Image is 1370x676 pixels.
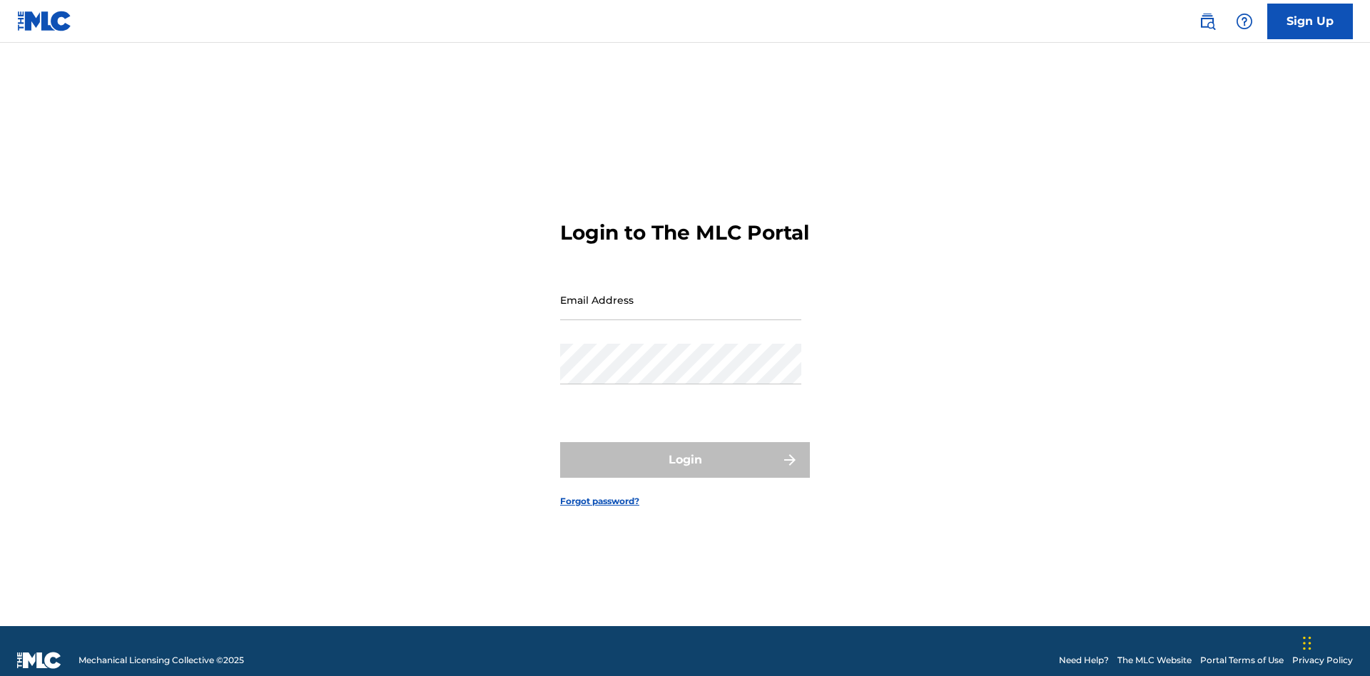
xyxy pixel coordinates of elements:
a: Sign Up [1267,4,1353,39]
img: help [1236,13,1253,30]
div: Help [1230,7,1259,36]
img: MLC Logo [17,11,72,31]
a: Need Help? [1059,654,1109,667]
div: Drag [1303,622,1311,665]
a: The MLC Website [1117,654,1192,667]
a: Portal Terms of Use [1200,654,1284,667]
img: search [1199,13,1216,30]
img: logo [17,652,61,669]
a: Forgot password? [560,495,639,508]
h3: Login to The MLC Portal [560,220,809,245]
span: Mechanical Licensing Collective © 2025 [78,654,244,667]
a: Privacy Policy [1292,654,1353,667]
a: Public Search [1193,7,1222,36]
iframe: Chat Widget [1299,608,1370,676]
